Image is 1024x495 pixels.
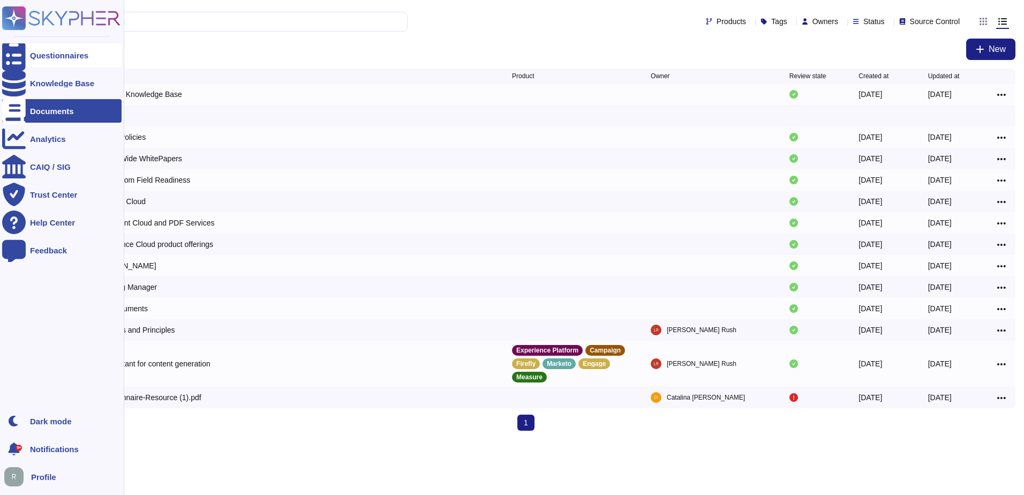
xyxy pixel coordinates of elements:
div: [DATE] [928,132,952,142]
img: user [651,392,661,403]
div: Adobe Wide WhitePapers [96,153,182,164]
div: [DATE] [859,303,882,314]
img: user [651,358,661,369]
span: Status [863,18,885,25]
span: Owner [651,73,669,79]
p: Experience Platform [516,347,578,354]
span: [PERSON_NAME] Rush [667,358,736,369]
div: BCDR from Field Readiness [96,175,191,185]
div: [DATE] [859,217,882,228]
div: [DATE] [859,325,882,335]
div: [DATE] [859,175,882,185]
span: New [989,45,1006,54]
div: 9+ [16,445,22,451]
div: [DATE] [928,175,952,185]
div: Learning Manager [96,282,157,292]
a: Questionnaires [2,43,122,67]
div: [DATE] [859,153,882,164]
div: [DATE] [859,89,882,100]
div: [DATE] [859,260,882,271]
div: Experience Cloud product offerings [96,239,213,250]
div: [DATE] [928,89,952,100]
div: [DATE] [859,392,882,403]
div: [DATE] [859,239,882,250]
span: [PERSON_NAME] Rush [667,325,736,335]
div: [DATE] [859,132,882,142]
span: Product [512,73,534,79]
span: Source Control [910,18,960,25]
div: CAIQ / SIG [30,163,71,171]
span: Tags [771,18,787,25]
div: Questionnaires [30,51,88,59]
button: New [966,39,1015,60]
a: Analytics [2,127,122,151]
a: Trust Center [2,183,122,206]
div: Knowledge Base [30,79,94,87]
div: Dark mode [30,417,72,425]
div: [DATE] [928,282,952,292]
p: Marketo [547,361,571,367]
a: Documents [2,99,122,123]
div: [DATE] [928,153,952,164]
div: Help Center [30,219,75,227]
span: Profile [31,473,56,481]
div: Trust Center [30,191,77,199]
div: Documents [30,107,74,115]
p: Engage [583,361,606,367]
div: [DATE] [859,196,882,207]
a: CAIQ / SIG [2,155,122,178]
input: Search by keywords [42,12,407,31]
div: [DATE] [928,303,952,314]
span: Catalina [PERSON_NAME] [667,392,745,403]
p: Firefly [516,361,536,367]
div: [DATE] [928,325,952,335]
div: [DATE] [859,358,882,369]
img: user [4,467,24,486]
div: Questionnaire-Resource (1).pdf [96,392,201,403]
p: Campaign [590,347,621,354]
div: Analytics [30,135,66,143]
div: AI Assistant for content generation [96,358,210,369]
a: Help Center [2,211,122,234]
div: [DATE] [928,239,952,250]
div: [DATE] [928,217,952,228]
span: Notifications [30,445,79,453]
a: Feedback [2,238,122,262]
div: Document Cloud and PDF Services [96,217,215,228]
div: [DATE] [928,196,952,207]
div: Feedback [30,246,67,254]
span: Updated at [928,73,960,79]
span: Owners [812,18,838,25]
div: [DATE] [928,260,952,271]
span: Created at [859,73,889,79]
div: [DATE] [859,282,882,292]
div: [DATE] [928,392,952,403]
p: Measure [516,374,543,380]
img: user [651,325,661,335]
span: Review state [789,73,826,79]
div: [DATE] [928,358,952,369]
span: 1 [517,415,534,431]
div: External Knowledge Base [96,89,182,100]
button: user [2,465,31,489]
div: AI Ethics and Principles [96,325,175,335]
span: Products [717,18,746,25]
a: Knowledge Base [2,71,122,95]
div: [DOMAIN_NAME] [96,260,156,271]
